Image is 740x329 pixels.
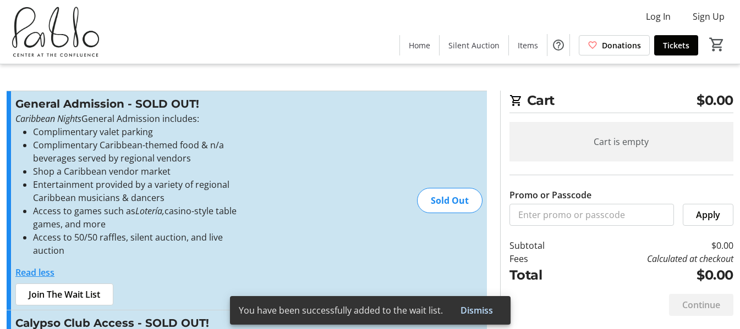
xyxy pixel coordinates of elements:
[574,239,733,252] td: $0.00
[509,239,574,252] td: Subtotal
[15,266,54,279] button: Read less
[33,125,256,138] li: Complimentary valet parking
[33,138,256,165] li: Complimentary Caribbean-themed food & n/a beverages served by regional vendors
[509,91,733,113] h2: Cart
[230,296,447,325] div: You have been successfully added to the wait list.
[509,265,574,285] td: Total
[33,231,256,257] li: Access to 50/50 raffles, silent auction, and live auction
[409,40,430,51] span: Home
[33,204,256,231] li: Access to games such as casino-style table games, and more
[135,205,165,217] em: Lotería,
[29,288,100,301] span: Join The Wait List
[33,178,256,204] li: Entertainment provided by a variety of regional Caribbean musicians & dancers
[509,252,574,265] td: Fees
[509,204,674,226] input: Enter promo or passcode
[574,252,733,265] td: Calculated at checkout
[646,10,671,23] span: Log In
[518,40,538,51] span: Items
[697,91,733,110] span: $0.00
[15,112,256,125] p: General Admission includes:
[7,4,105,59] img: Pablo Center's Logo
[602,40,641,51] span: Donations
[696,208,720,221] span: Apply
[707,35,727,54] button: Cart
[547,34,569,56] button: Help
[15,113,81,125] em: Caribbean Nights
[15,96,256,112] h3: General Admission - SOLD OUT!
[33,165,256,178] li: Shop a Caribbean vendor market
[663,40,689,51] span: Tickets
[448,40,500,51] span: Silent Auction
[461,304,493,317] span: Dismiss
[509,188,591,202] label: Promo or Passcode
[574,265,733,285] td: $0.00
[693,10,725,23] span: Sign Up
[509,122,733,161] div: Cart is empty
